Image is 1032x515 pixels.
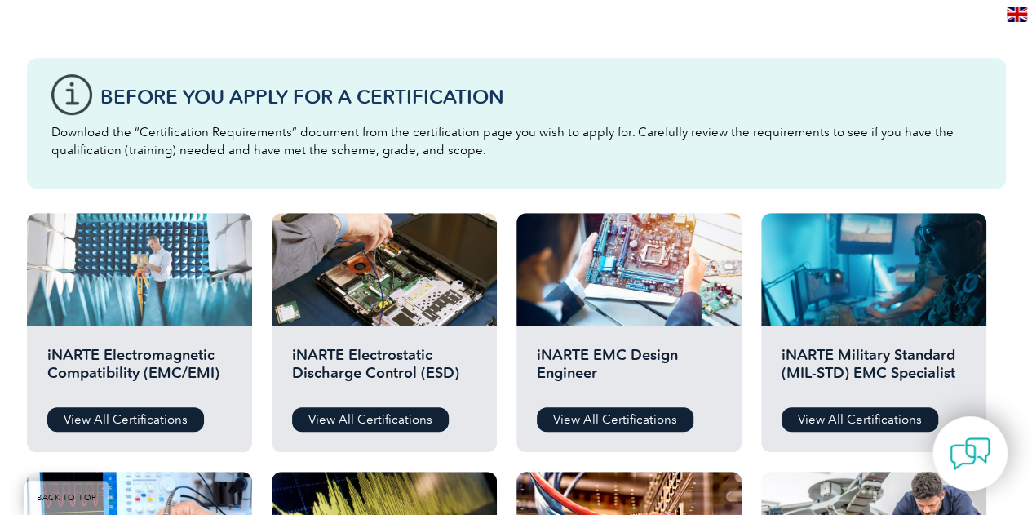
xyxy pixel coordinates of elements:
[47,346,232,395] h2: iNARTE Electromagnetic Compatibility (EMC/EMI)
[292,346,476,395] h2: iNARTE Electrostatic Discharge Control (ESD)
[537,407,693,432] a: View All Certifications
[100,87,981,107] h3: Before You Apply For a Certification
[950,433,990,474] img: contact-chat.png
[537,346,721,395] h2: iNARTE EMC Design Engineer
[24,481,109,515] a: BACK TO TOP
[51,123,981,159] p: Download the “Certification Requirements” document from the certification page you wish to apply ...
[1007,7,1027,22] img: en
[292,407,449,432] a: View All Certifications
[782,346,966,395] h2: iNARTE Military Standard (MIL-STD) EMC Specialist
[47,407,204,432] a: View All Certifications
[782,407,938,432] a: View All Certifications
